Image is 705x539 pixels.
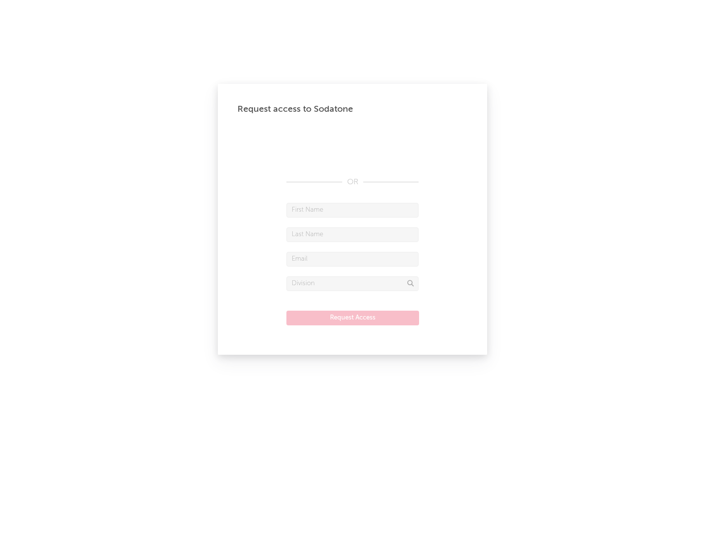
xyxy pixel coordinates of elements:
input: Email [286,252,419,267]
div: OR [286,176,419,188]
input: Last Name [286,227,419,242]
input: Division [286,276,419,291]
input: First Name [286,203,419,218]
button: Request Access [286,311,419,325]
div: Request access to Sodatone [237,103,468,115]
